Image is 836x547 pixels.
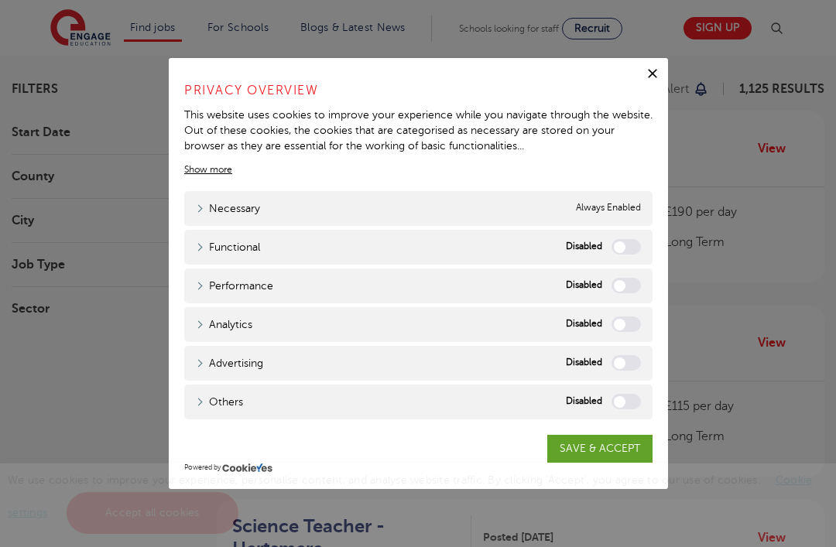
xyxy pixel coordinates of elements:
[196,200,260,217] a: Necessary
[576,200,641,217] span: Always Enabled
[184,108,653,153] div: This website uses cookies to improve your experience while you navigate through the website. Out ...
[547,435,653,463] a: SAVE & ACCEPT
[184,162,232,176] a: Show more
[8,474,812,518] span: We use cookies to improve your experience, personalise content, and analyse website traffic. By c...
[196,316,252,333] a: Analytics
[196,278,273,294] a: Performance
[196,355,263,371] a: Advertising
[67,492,238,534] a: Accept all cookies
[196,239,260,255] a: Functional
[184,81,653,100] h4: Privacy Overview
[196,394,243,410] a: Others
